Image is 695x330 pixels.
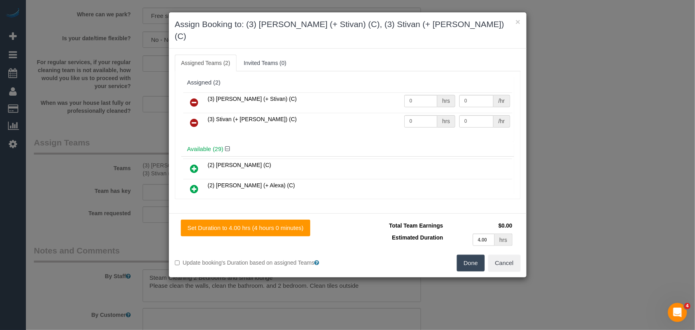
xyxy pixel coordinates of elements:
[175,18,521,42] h3: Assign Booking to: (3) [PERSON_NAME] (+ Stivan) (C), (3) Stivan (+ [PERSON_NAME]) (C)
[181,220,311,236] button: Set Duration to 4.00 hrs (4 hours 0 minutes)
[175,55,237,71] a: Assigned Teams (2)
[187,146,508,153] h4: Available (29)
[237,55,293,71] a: Invited Teams (0)
[457,255,485,271] button: Done
[488,255,521,271] button: Cancel
[208,96,297,102] span: (3) [PERSON_NAME] (+ Stivan) (C)
[684,303,691,309] span: 4
[187,79,508,86] div: Assigned (2)
[437,95,455,107] div: hrs
[208,182,295,189] span: (2) [PERSON_NAME] (+ Alexa) (C)
[515,18,520,26] button: ×
[437,115,455,128] div: hrs
[175,259,342,267] label: Update booking's Duration based on assigned Teams
[495,234,512,246] div: hrs
[392,234,443,241] span: Estimated Duration
[208,162,271,168] span: (2) [PERSON_NAME] (C)
[354,220,445,232] td: Total Team Earnings
[493,115,510,128] div: /hr
[445,220,515,232] td: $0.00
[668,303,687,322] iframe: Intercom live chat
[175,260,180,265] input: Update booking's Duration based on assigned Teams
[493,95,510,107] div: /hr
[208,116,297,122] span: (3) Stivan (+ [PERSON_NAME]) (C)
